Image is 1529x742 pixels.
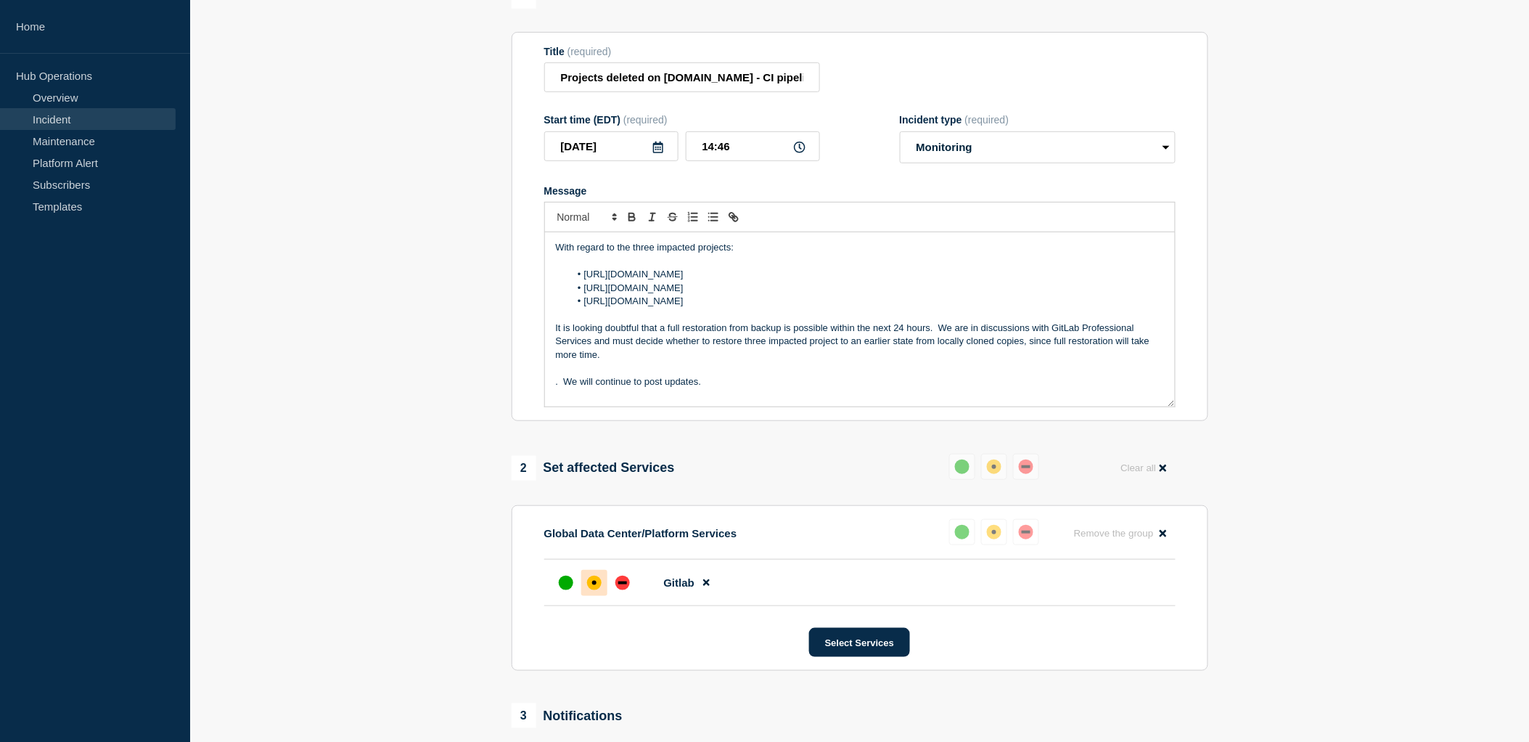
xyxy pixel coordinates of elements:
[544,114,820,126] div: Start time (EDT)
[1065,519,1176,547] button: Remove the group
[965,114,1009,126] span: (required)
[551,208,622,226] span: Font size
[567,46,612,57] span: (required)
[570,268,1164,281] li: [URL][DOMAIN_NAME]
[981,519,1007,545] button: affected
[955,525,970,539] div: up
[1112,454,1175,482] button: Clear all
[1013,454,1039,480] button: down
[623,114,668,126] span: (required)
[723,208,744,226] button: Toggle link
[1074,528,1154,539] span: Remove the group
[570,295,1164,308] li: [URL][DOMAIN_NAME]
[981,454,1007,480] button: affected
[955,460,970,474] div: up
[570,282,1164,295] li: [URL][DOMAIN_NAME]
[664,576,695,589] span: Gitlab
[587,576,602,590] div: affected
[663,208,683,226] button: Toggle strikethrough text
[544,131,679,161] input: YYYY-MM-DD
[545,232,1175,407] div: Message
[900,131,1176,163] select: Incident type
[512,704,623,728] div: Notifications
[512,704,536,728] span: 3
[642,208,663,226] button: Toggle italic text
[686,131,820,161] input: HH:MM
[544,527,737,539] p: Global Data Center/Platform Services
[949,454,975,480] button: up
[987,525,1001,539] div: affected
[615,576,630,590] div: down
[622,208,642,226] button: Toggle bold text
[559,576,573,590] div: up
[556,375,1164,388] p: . We will continue to post updates.
[703,208,723,226] button: Toggle bulleted list
[1019,460,1033,474] div: down
[512,456,675,481] div: Set affected Services
[544,62,820,92] input: Title
[1013,519,1039,545] button: down
[544,185,1176,197] div: Message
[512,456,536,481] span: 2
[683,208,703,226] button: Toggle ordered list
[949,519,975,545] button: up
[544,46,820,57] div: Title
[987,460,1001,474] div: affected
[556,322,1164,362] p: It is looking doubtful that a full restoration from backup is possible within the next 24 hours. ...
[900,114,1176,126] div: Incident type
[809,628,910,657] button: Select Services
[1019,525,1033,539] div: down
[556,241,1164,254] p: With regard to the three impacted projects:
